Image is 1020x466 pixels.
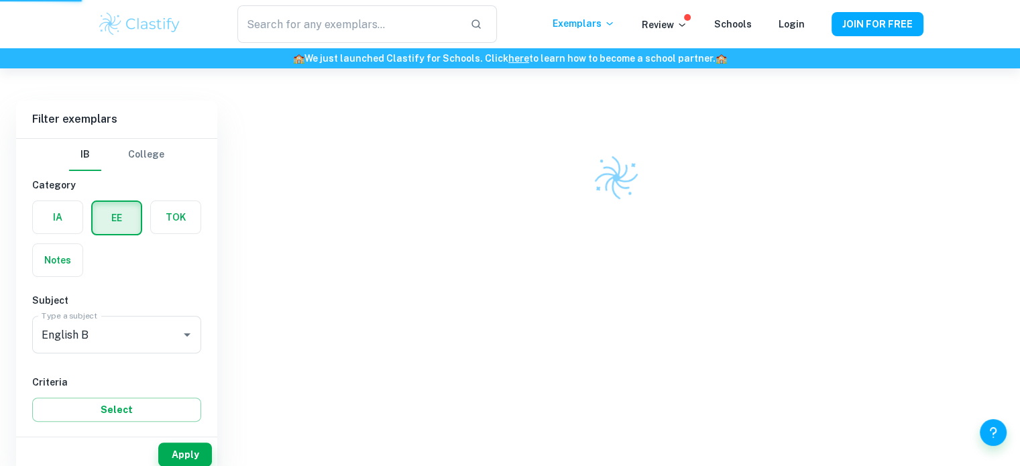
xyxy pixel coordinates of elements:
[16,101,217,138] h6: Filter exemplars
[590,152,642,204] img: Clastify logo
[42,310,97,321] label: Type a subject
[151,201,201,233] button: TOK
[32,178,201,192] h6: Category
[508,53,529,64] a: here
[69,139,164,171] div: Filter type choice
[178,325,196,344] button: Open
[716,53,727,64] span: 🏫
[32,375,201,390] h6: Criteria
[33,244,82,276] button: Notes
[237,5,459,43] input: Search for any exemplars...
[32,398,201,422] button: Select
[32,293,201,308] h6: Subject
[553,16,615,31] p: Exemplars
[980,419,1007,446] button: Help and Feedback
[33,201,82,233] button: IA
[714,19,752,30] a: Schools
[832,12,923,36] button: JOIN FOR FREE
[642,17,687,32] p: Review
[128,139,164,171] button: College
[93,202,141,234] button: EE
[97,11,182,38] img: Clastify logo
[779,19,805,30] a: Login
[293,53,304,64] span: 🏫
[3,51,1017,66] h6: We just launched Clastify for Schools. Click to learn how to become a school partner.
[69,139,101,171] button: IB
